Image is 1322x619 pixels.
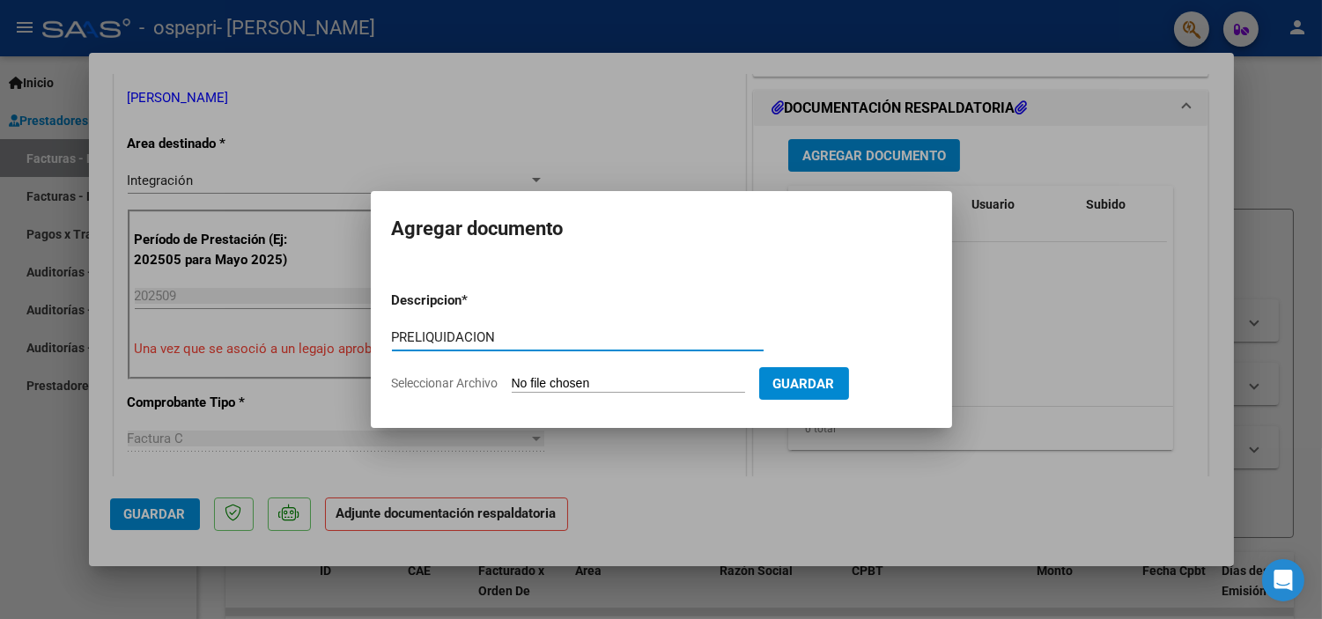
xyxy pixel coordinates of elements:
div: Open Intercom Messenger [1262,559,1304,601]
p: Descripcion [392,291,554,311]
span: Seleccionar Archivo [392,376,499,390]
h2: Agregar documento [392,212,931,246]
span: Guardar [773,376,835,392]
button: Guardar [759,367,849,400]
